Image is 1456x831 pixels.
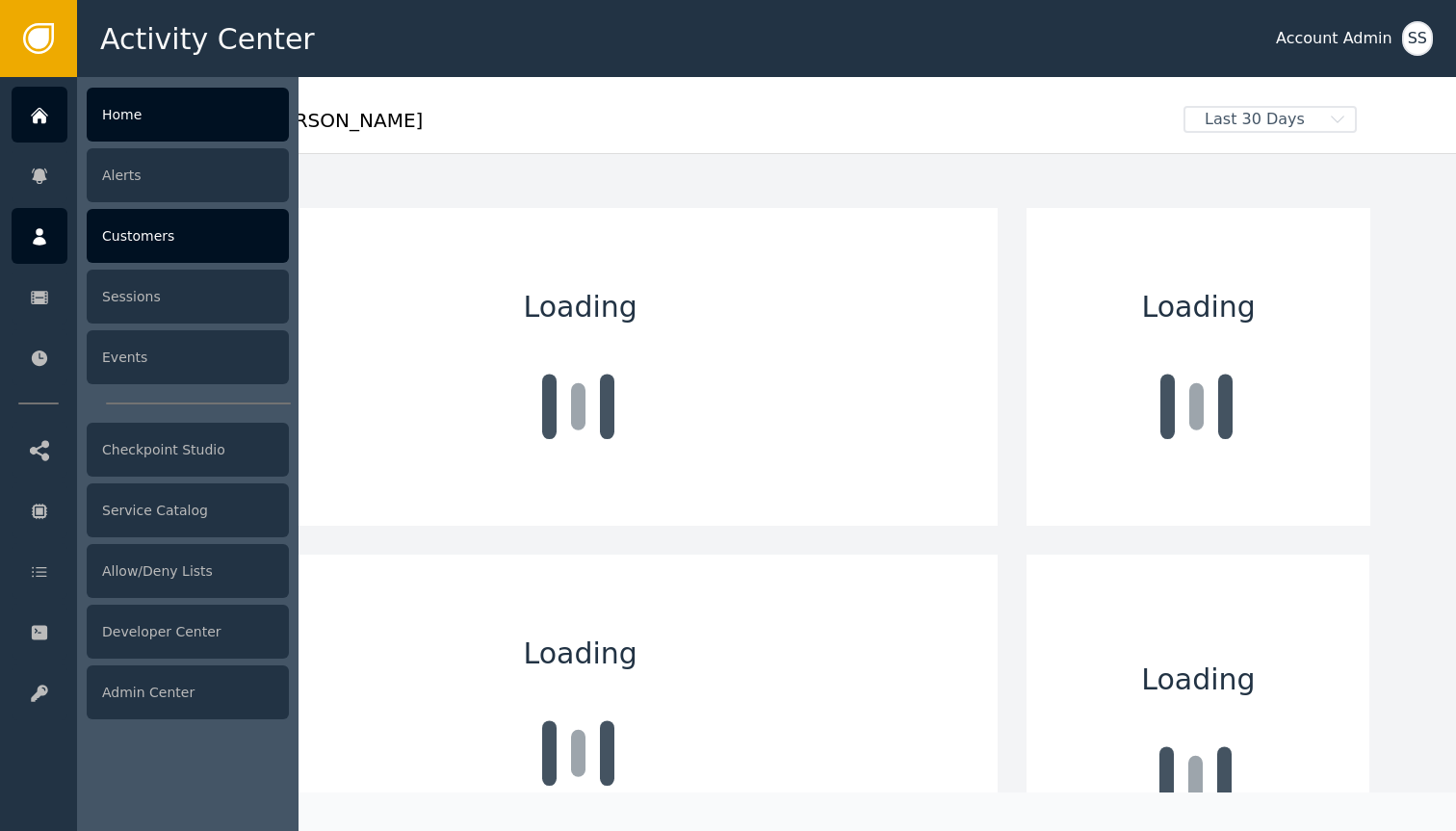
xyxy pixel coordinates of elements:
a: Developer Center [12,604,289,660]
div: Welcome , [PERSON_NAME] [163,106,1170,148]
div: Events [87,330,289,384]
div: Developer Center [87,605,289,659]
span: Loading [1141,658,1255,701]
div: Customers [87,209,289,263]
button: Last 30 Days [1170,106,1370,133]
button: SS [1402,21,1433,56]
a: Events [12,329,289,385]
div: Sessions [87,270,289,324]
div: Home [87,88,289,142]
div: Allow/Deny Lists [87,544,289,598]
a: Home [12,87,289,143]
a: Service Catalog [12,482,289,538]
span: Loading [1142,285,1256,328]
span: Activity Center [100,17,315,61]
a: Alerts [12,147,289,203]
div: Service Catalog [87,483,289,537]
span: Loading [524,632,637,675]
div: Checkpoint Studio [87,423,289,477]
a: Admin Center [12,664,289,720]
a: Checkpoint Studio [12,422,289,478]
a: Customers [12,208,289,264]
a: Sessions [12,269,289,325]
div: Account Admin [1276,27,1392,50]
div: Alerts [87,148,289,202]
span: Loading [524,285,637,328]
a: Allow/Deny Lists [12,543,289,599]
span: Last 30 Days [1185,108,1324,131]
div: Admin Center [87,665,289,719]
